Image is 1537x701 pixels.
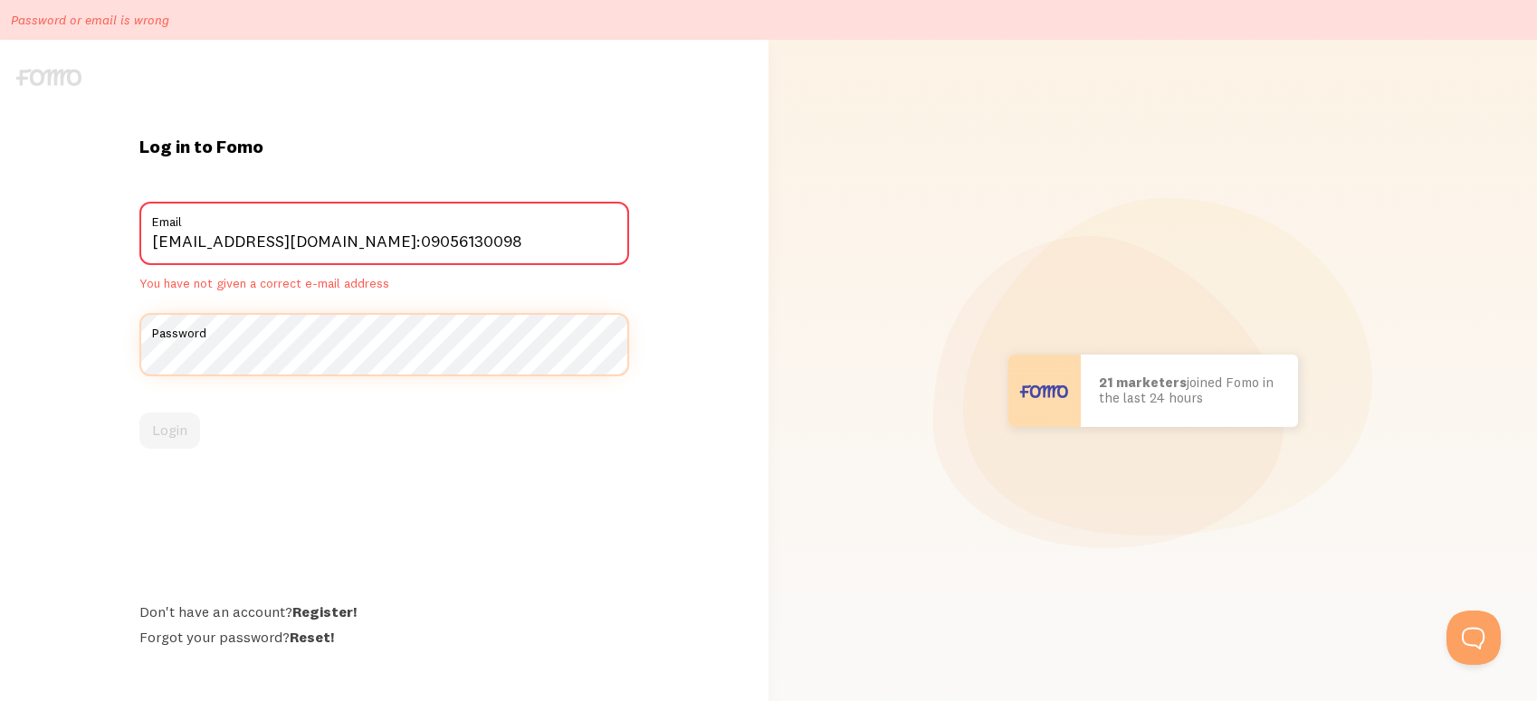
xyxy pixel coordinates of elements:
[1099,374,1187,391] b: 21 marketers
[292,602,357,620] a: Register!
[1099,375,1280,405] p: joined Fomo in the last 24 hours
[1446,611,1501,665] iframe: Help Scout Beacon - Open
[16,69,81,86] img: fomo-logo-gray-b99e0e8ada9f9040e2984d0d95b3b12da0074ffd48d1e5cb62ac37fc77b0b268.svg
[11,11,169,29] p: Password or email is wrong
[139,313,630,344] label: Password
[139,135,630,158] h1: Log in to Fomo
[290,628,334,646] a: Reset!
[1008,355,1081,427] img: User avatar
[139,602,630,620] div: Don't have an account?
[139,202,630,232] label: Email
[139,628,630,646] div: Forgot your password?
[139,276,630,292] span: You have not given a correct e-mail address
